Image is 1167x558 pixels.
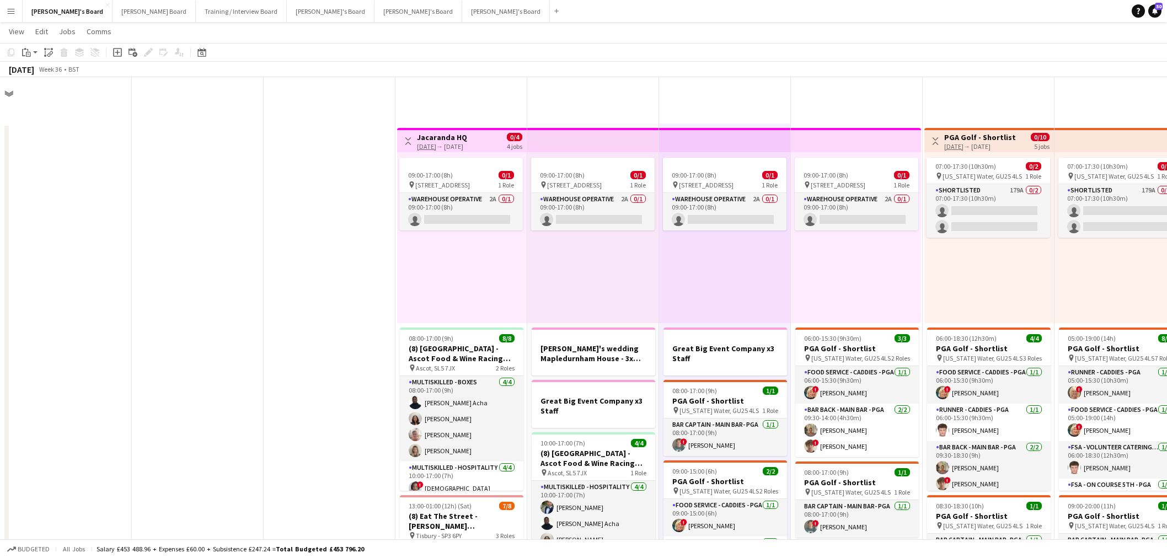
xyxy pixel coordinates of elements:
[196,1,287,22] button: Training / Interview Board
[943,522,1023,530] span: [US_STATE] Water, GU25 4LS
[663,158,786,230] app-job-card: 09:00-17:00 (8h)0/1 [STREET_ADDRESS]1 RoleWarehouse Operative2A0/109:00-17:00 (8h)
[1068,334,1116,342] span: 05:00-19:00 (14h)
[68,65,79,73] div: BST
[499,502,515,510] span: 7/8
[927,344,1051,353] h3: PGA Golf - Shortlist
[35,26,48,36] span: Edit
[927,184,1050,238] app-card-role: Shortlisted179A0/207:00-17:30 (10h30m)
[927,328,1051,491] app-job-card: 06:00-18:30 (12h30m)4/4PGA Golf - Shortlist [US_STATE] Water, GU25 4LS3 RolesFood Service - Caddi...
[762,171,778,179] span: 0/1
[894,488,910,496] span: 1 Role
[400,376,523,462] app-card-role: Multiskilled - Boxes4/408:00-17:00 (9h)[PERSON_NAME] Acha[PERSON_NAME][PERSON_NAME][PERSON_NAME]
[1076,423,1083,430] span: !
[936,502,984,510] span: 08:30-18:30 (10h)
[532,396,655,416] h3: Great Big Event Company x3 Staff
[944,132,1016,142] h3: PGA Golf - Shortlist
[663,328,787,375] app-job-card: Great Big Event Company x3 Staff
[18,545,50,553] span: Budgeted
[462,1,550,22] button: [PERSON_NAME]'s Board
[1074,172,1154,180] span: [US_STATE] Water, GU25 4LS
[663,380,787,456] div: 08:00-17:00 (9h)1/1PGA Golf - Shortlist [US_STATE] Water, GU25 4LS1 RoleBar Captain - Main Bar- P...
[943,354,1023,362] span: [US_STATE] Water, GU25 4LS
[1025,172,1041,180] span: 1 Role
[762,181,778,189] span: 1 Role
[895,468,910,476] span: 1/1
[663,499,787,536] app-card-role: Food Service - Caddies - PGA1/109:00-15:00 (6h)![PERSON_NAME]
[894,171,909,179] span: 0/1
[804,171,848,179] span: 09:00-17:00 (8h)
[1075,354,1154,362] span: [US_STATE] Water, GU25 4LS
[399,158,523,230] app-job-card: 09:00-17:00 (8h)0/1 [STREET_ADDRESS]1 RoleWarehouse Operative2A0/109:00-17:00 (8h)
[804,334,861,342] span: 06:00-15:30 (9h30m)
[795,462,919,538] app-job-card: 08:00-17:00 (9h)1/1PGA Golf - Shortlist [US_STATE] Water, GU25 4LS1 RoleBar Captain - Main Bar- P...
[532,448,655,468] h3: (8) [GEOGRAPHIC_DATA] - Ascot Food & Wine Racing Weekend🏇🏼
[496,532,515,540] span: 3 Roles
[893,181,909,189] span: 1 Role
[1148,4,1161,18] a: 50
[507,133,522,141] span: 0/4
[679,406,759,415] span: [US_STATE] Water, GU25 4LS
[415,181,470,189] span: [STREET_ADDRESS]
[795,158,918,230] app-job-card: 09:00-17:00 (8h)0/1 [STREET_ADDRESS]1 RoleWarehouse Operative2A0/109:00-17:00 (8h)
[36,65,64,73] span: Week 36
[97,545,364,553] div: Salary £453 488.96 + Expenses £60.00 + Subsistence £247.24 =
[400,328,523,491] app-job-card: 08:00-17:00 (9h)8/8(8) [GEOGRAPHIC_DATA] - Ascot Food & Wine Racing Weekend🏇🏼 Ascot, SL5 7JX2 Rol...
[499,334,515,342] span: 8/8
[1026,522,1042,530] span: 1 Role
[1026,334,1042,342] span: 4/4
[59,26,76,36] span: Jobs
[276,545,364,553] span: Total Budgeted £453 796.20
[944,142,963,151] tcxspan: Call 09-09-2025 via 3CX
[498,181,514,189] span: 1 Role
[416,364,455,372] span: Ascot, SL5 7JX
[1075,522,1154,530] span: [US_STATE] Water, GU25 4LS
[540,439,585,447] span: 10:00-17:00 (7h)
[935,162,996,170] span: 07:00-17:30 (10h30m)
[944,142,1016,151] div: → [DATE]
[630,181,646,189] span: 1 Role
[663,418,787,456] app-card-role: Bar Captain - Main Bar- PGA1/108:00-17:00 (9h)![PERSON_NAME]
[927,404,1051,441] app-card-role: Runner - Caddies - PGA1/106:00-15:30 (9h30m)[PERSON_NAME]
[795,328,919,457] app-job-card: 06:00-15:30 (9h30m)3/3PGA Golf - Shortlist [US_STATE] Water, GU25 4LS2 RolesFood Service - Caddie...
[9,64,34,75] div: [DATE]
[400,511,523,531] h3: (8) Eat The Street - [PERSON_NAME][GEOGRAPHIC_DATA]
[532,380,655,428] app-job-card: Great Big Event Company x3 Staff
[679,487,759,495] span: [US_STATE] Water, GU25 4LS
[681,438,687,445] span: !
[408,171,453,179] span: 09:00-17:00 (8h)
[1155,3,1163,10] span: 50
[1023,354,1042,362] span: 3 Roles
[82,24,116,39] a: Comms
[663,193,786,230] app-card-role: Warehouse Operative2A0/109:00-17:00 (8h)
[811,488,891,496] span: [US_STATE] Water, GU25 4LS
[1067,162,1128,170] span: 07:00-17:30 (10h30m)
[762,406,778,415] span: 1 Role
[944,386,951,393] span: !
[812,520,819,527] span: !
[399,193,523,230] app-card-role: Warehouse Operative2A0/109:00-17:00 (8h)
[795,366,919,404] app-card-role: Food Service - Caddies - PGA1/106:00-15:30 (9h30m)![PERSON_NAME]
[763,387,778,395] span: 1/1
[630,171,646,179] span: 0/1
[927,511,1051,521] h3: PGA Golf - Shortlist
[1031,133,1050,141] span: 0/10
[55,24,80,39] a: Jobs
[679,181,734,189] span: [STREET_ADDRESS]
[532,328,655,375] app-job-card: [PERSON_NAME]'s wedding Mapledurnham House - 3x staff
[400,344,523,363] h3: (8) [GEOGRAPHIC_DATA] - Ascot Food & Wine Racing Weekend🏇🏼
[531,158,655,230] app-job-card: 09:00-17:00 (8h)0/1 [STREET_ADDRESS]1 RoleWarehouse Operative2A0/109:00-17:00 (8h)
[681,519,687,525] span: !
[812,386,819,393] span: !
[811,181,865,189] span: [STREET_ADDRESS]
[1034,141,1050,151] div: 5 jobs
[4,24,29,39] a: View
[9,26,24,36] span: View
[1076,386,1083,393] span: !
[891,354,910,362] span: 2 Roles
